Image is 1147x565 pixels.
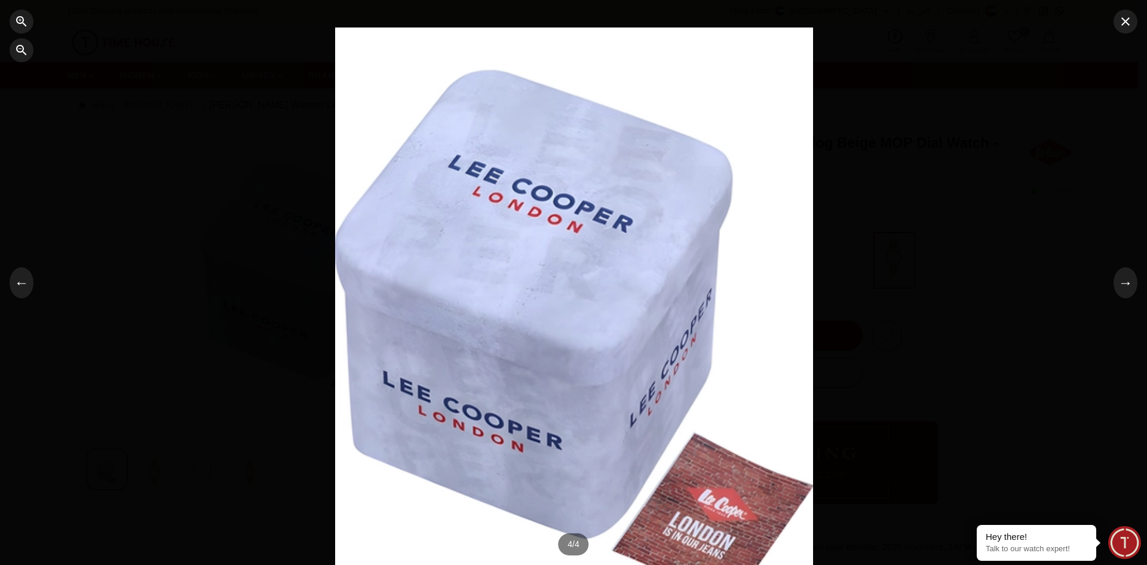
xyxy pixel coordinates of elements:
[10,267,33,298] button: ←
[986,544,1087,554] p: Talk to our watch expert!
[1108,526,1141,559] div: Chat Widget
[558,533,588,555] div: 4 / 4
[1114,267,1137,298] button: →
[986,531,1087,543] div: Hey there!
